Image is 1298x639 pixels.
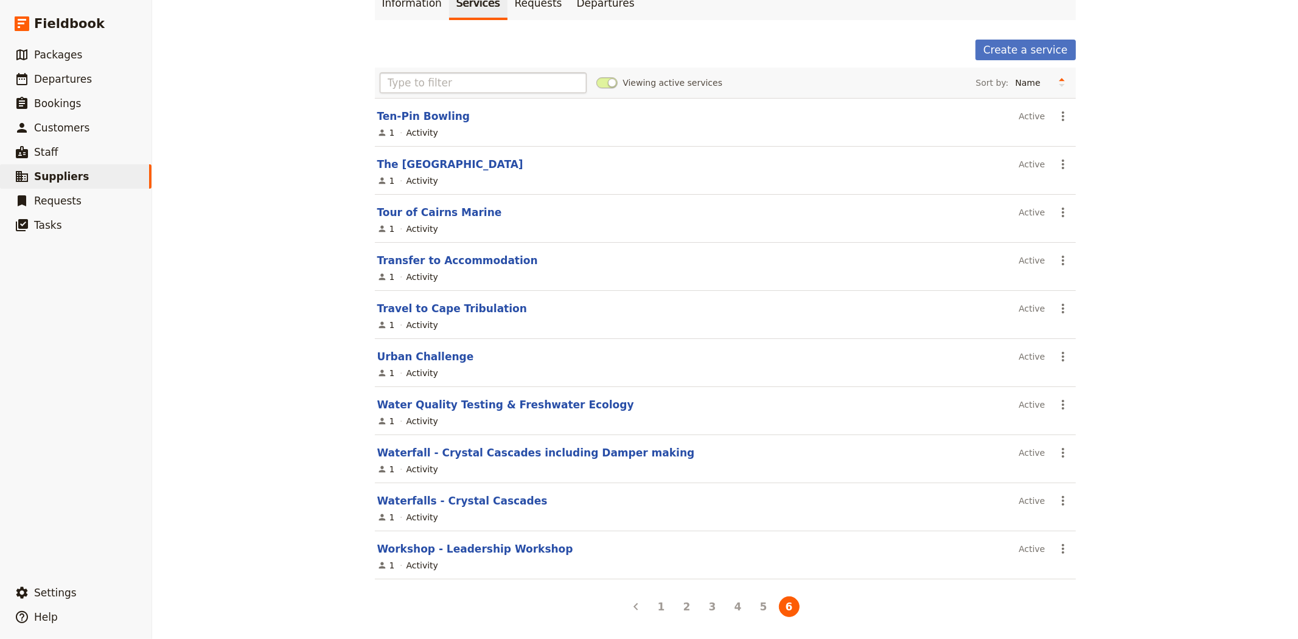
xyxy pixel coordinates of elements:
div: 1 [377,559,395,571]
div: Activity [406,271,438,283]
a: Waterfall - Crystal Cascades including Damper making [377,447,695,459]
span: Viewing active services [623,77,722,89]
div: Activity [406,367,438,379]
a: Urban Challenge [377,351,474,363]
span: Staff [34,146,58,158]
span: Sort by: [975,77,1008,89]
span: Settings [34,587,77,599]
button: Actions [1053,442,1073,463]
button: Actions [1053,298,1073,319]
span: Help [34,611,58,623]
div: 1 [377,127,395,139]
button: 6 [779,596,800,617]
div: Activity [406,319,438,331]
div: 1 [377,319,395,331]
div: 1 [377,367,395,379]
a: Waterfalls - Crystal Cascades [377,495,548,507]
span: Fieldbook [34,15,105,33]
div: 1 [377,415,395,427]
div: 1 [377,511,395,523]
a: Ten-Pin Bowling [377,110,470,122]
button: Actions [1053,394,1073,415]
div: Active [1019,346,1045,367]
button: 3 [702,596,723,617]
button: Actions [1053,154,1073,175]
span: Requests [34,195,82,207]
span: Tasks [34,219,62,231]
div: Active [1019,298,1045,319]
div: Active [1019,250,1045,271]
div: 1 [377,223,395,235]
button: Back [626,596,646,617]
div: Active [1019,539,1045,559]
a: Water Quality Testing & Freshwater Ecology [377,399,634,411]
button: Actions [1053,491,1073,511]
a: Transfer to Accommodation [377,254,538,267]
div: 1 [377,463,395,475]
div: 1 [377,175,395,187]
div: Activity [406,559,438,571]
button: Actions [1053,346,1073,367]
a: Workshop - Leadership Workshop [377,543,573,555]
ul: Pagination [623,594,828,620]
span: Suppliers [34,170,89,183]
div: 1 [377,271,395,283]
div: Active [1019,202,1045,223]
div: Activity [406,127,438,139]
button: Change sort direction [1053,74,1071,92]
input: Type to filter [380,72,587,93]
button: Actions [1053,202,1073,223]
button: 2 [677,596,697,617]
button: Actions [1053,539,1073,559]
div: Activity [406,175,438,187]
select: Sort by: [1010,74,1053,92]
div: Active [1019,106,1045,127]
button: 5 [753,596,774,617]
div: Active [1019,154,1045,175]
button: Actions [1053,106,1073,127]
div: Activity [406,511,438,523]
a: Travel to Cape Tribulation [377,302,527,315]
button: 4 [728,596,748,617]
div: Activity [406,463,438,475]
button: Actions [1053,250,1073,271]
div: Active [1019,442,1045,463]
span: Bookings [34,97,81,110]
a: The [GEOGRAPHIC_DATA] [377,158,523,170]
button: 1 [651,596,672,617]
div: Active [1019,394,1045,415]
div: Active [1019,491,1045,511]
a: Create a service [975,40,1076,60]
span: Packages [34,49,82,61]
span: Departures [34,73,92,85]
span: Customers [34,122,89,134]
div: Activity [406,415,438,427]
div: Activity [406,223,438,235]
a: Tour of Cairns Marine [377,206,502,218]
